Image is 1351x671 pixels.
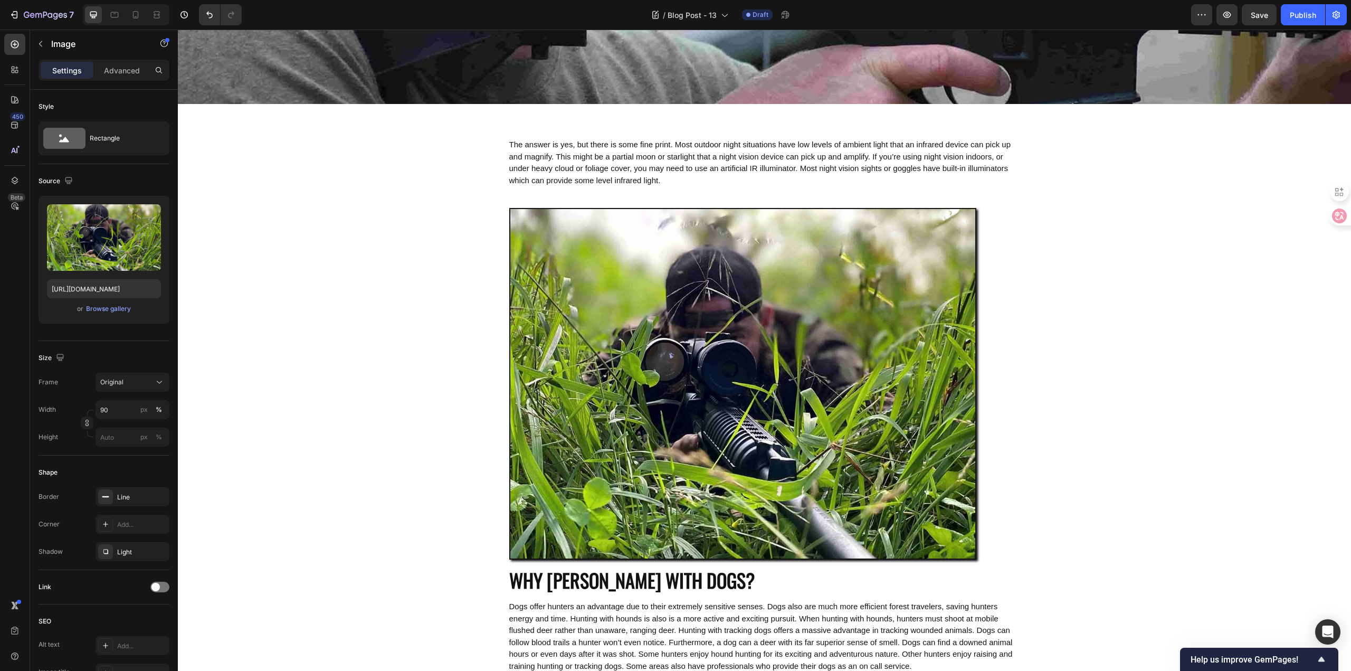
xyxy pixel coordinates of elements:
div: Undo/Redo [199,4,242,25]
button: Publish [1281,4,1325,25]
div: Add... [117,520,167,530]
label: Height [39,432,58,442]
span: Help us improve GemPages! [1191,655,1315,665]
button: px [153,403,165,416]
div: Light [117,547,167,557]
button: px [153,431,165,443]
div: Link [39,582,51,592]
button: Original [96,373,169,392]
div: Border [39,492,59,502]
p: Advanced [104,65,140,76]
div: Shadow [39,547,63,556]
label: Width [39,405,56,414]
div: Shape [39,468,58,477]
h2: WHY [PERSON_NAME] WITH DOGS? [323,530,851,563]
span: or [77,303,83,315]
button: 7 [4,4,79,25]
div: Rectangle [90,126,154,150]
div: Rich Text Editor. Editing area: main [323,101,851,165]
div: px [140,405,148,414]
button: % [138,403,150,416]
span: Draft [753,10,768,20]
input: px% [96,428,169,447]
input: px% [96,400,169,419]
button: Browse gallery [85,304,131,314]
p: Image [51,37,141,50]
button: % [138,431,150,443]
input: https://example.com/image.jpg [47,279,161,298]
div: Add... [117,641,167,651]
div: Line [117,493,167,502]
img: preview-image [47,204,161,271]
div: 450 [10,112,25,121]
p: 7 [69,8,74,21]
span: Dogs offer hunters an advantage due to their extremely sensitive senses. Dogs also are much more ... [331,572,835,641]
button: Show survey - Help us improve GemPages! [1191,653,1328,666]
span: / [663,10,665,21]
div: Size [39,351,66,365]
span: Save [1251,11,1268,20]
div: % [156,432,162,442]
label: Frame [39,377,58,387]
div: Open Intercom Messenger [1315,619,1340,645]
p: Settings [52,65,82,76]
span: Blog Post - 13 [668,10,717,21]
div: Alt text [39,640,60,649]
span: Original [100,377,123,387]
div: Corner [39,519,60,529]
span: The answer is yes, but there is some fine print. Most outdoor night situations have low levels of... [331,110,833,155]
div: px [140,432,148,442]
button: Save [1242,4,1277,25]
div: Publish [1290,10,1316,21]
div: SEO [39,617,51,626]
iframe: Design area [178,30,1351,671]
div: Browse gallery [86,304,131,314]
div: Style [39,102,54,111]
img: gempages_583902802711937767-62e19810-be47-4ea2-aa4f-055f431e8516.jpg [331,178,799,530]
div: Source [39,174,75,188]
div: Beta [8,193,25,202]
div: % [156,405,162,414]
